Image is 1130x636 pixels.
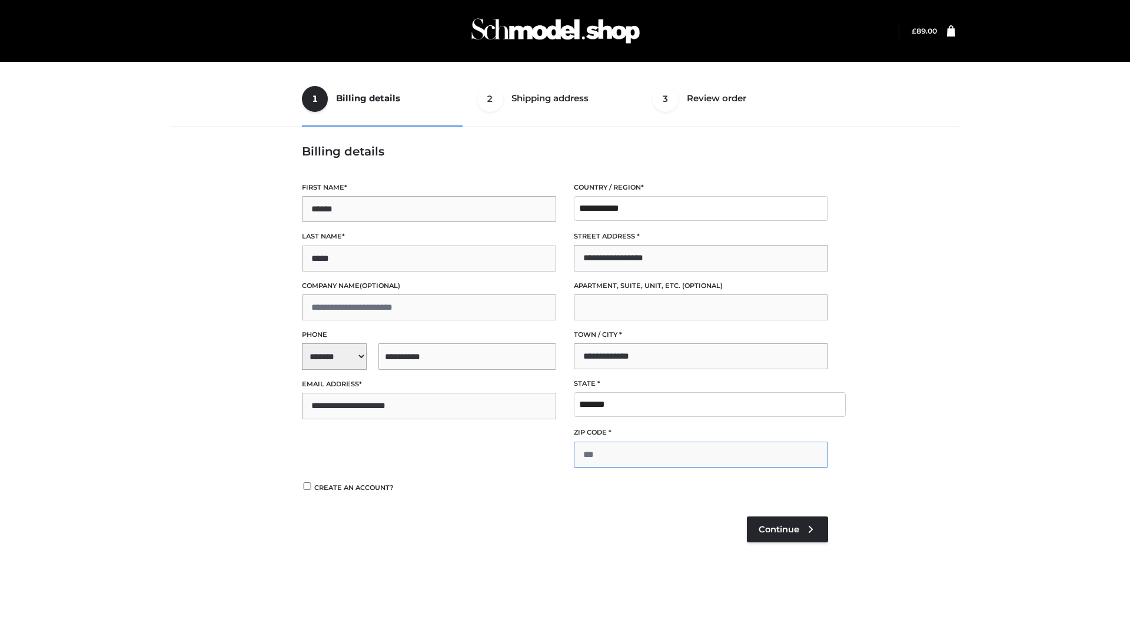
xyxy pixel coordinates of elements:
bdi: 89.00 [912,26,937,35]
label: State [574,378,828,389]
label: Company name [302,280,556,291]
label: ZIP Code [574,427,828,438]
span: £ [912,26,916,35]
label: Phone [302,329,556,340]
h3: Billing details [302,144,828,158]
label: Apartment, suite, unit, etc. [574,280,828,291]
input: Create an account? [302,482,313,490]
span: (optional) [360,281,400,290]
label: Country / Region [574,182,828,193]
span: Continue [759,524,799,535]
label: First name [302,182,556,193]
label: Email address [302,379,556,390]
label: Last name [302,231,556,242]
a: Continue [747,516,828,542]
img: Schmodel Admin 964 [467,8,644,54]
a: £89.00 [912,26,937,35]
label: Town / City [574,329,828,340]
label: Street address [574,231,828,242]
span: Create an account? [314,483,394,492]
span: (optional) [682,281,723,290]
